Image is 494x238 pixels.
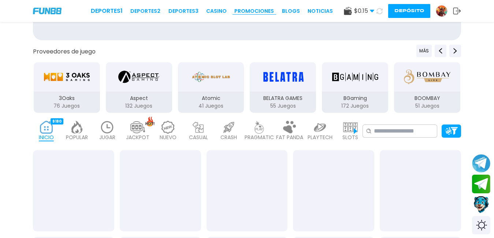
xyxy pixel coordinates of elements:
[130,7,160,15] a: Deportes2
[252,121,267,134] img: pragmatic_light.webp
[145,116,155,126] img: hot
[313,121,327,134] img: playtech_light.webp
[70,121,84,134] img: popular_light.webp
[322,102,388,110] p: 172 Juegos
[354,7,374,15] span: $ 0.15
[308,134,333,141] p: PLAYTECH
[91,7,123,15] a: Deportes1
[33,48,96,55] button: Proveedores de juego
[126,134,149,141] p: JACKPOT
[191,121,206,134] img: casual_light.webp
[44,67,90,87] img: 3Oaks
[416,45,432,57] button: Previous providers
[178,102,244,110] p: 41 Juegos
[39,134,54,141] p: INICIO
[319,62,391,114] button: BGaming
[31,62,103,114] button: 3Oaks
[189,134,208,141] p: CASUAL
[282,121,297,134] img: fat_panda_light.webp
[282,7,300,15] a: BLOGS
[445,127,458,135] img: Platform Filter
[260,67,306,87] img: BELATRA GAMES
[168,7,198,15] a: Deportes3
[99,134,115,141] p: JUGAR
[161,121,175,134] img: new_light.webp
[322,94,388,102] p: BGaming
[34,94,100,102] p: 3Oaks
[394,94,460,102] p: BOOMBAY
[391,62,463,114] button: BOOMBAY
[234,7,274,15] a: Promociones
[130,121,145,134] img: jackpot_light.webp
[160,134,177,141] p: NUEVO
[247,62,319,114] button: BELATRA GAMES
[118,67,159,87] img: Aspect
[220,134,237,141] p: CRASH
[308,7,333,15] a: NOTICIAS
[33,8,62,14] img: Company Logo
[388,4,430,18] button: Depósito
[51,118,63,124] div: 9180
[178,94,244,102] p: Atomic
[106,102,172,110] p: 132 Juegos
[103,62,175,114] button: Aspect
[343,121,358,134] img: slots_light.webp
[436,5,447,16] img: Avatar
[332,67,378,87] img: BGaming
[435,45,446,57] button: Previous providers
[472,195,490,214] button: Contact customer service
[472,216,490,234] div: Switch theme
[472,175,490,194] button: Join telegram
[472,154,490,173] button: Join telegram channel
[34,102,100,110] p: 76 Juegos
[206,7,227,15] a: CASINO
[245,134,274,141] p: PRAGMATIC
[276,134,303,141] p: FAT PANDA
[449,45,461,57] button: Next providers
[190,67,231,87] img: Atomic
[106,94,172,102] p: Aspect
[100,121,115,134] img: recent_light.webp
[175,62,247,114] button: Atomic
[394,102,460,110] p: 51 Juegos
[250,102,316,110] p: 55 Juegos
[66,134,88,141] p: POPULAR
[222,121,236,134] img: crash_light.webp
[436,5,453,17] a: Avatar
[342,134,358,141] p: SLOTS
[250,94,316,102] p: BELATRA GAMES
[404,67,450,87] img: BOOMBAY
[39,121,54,134] img: home_active.webp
